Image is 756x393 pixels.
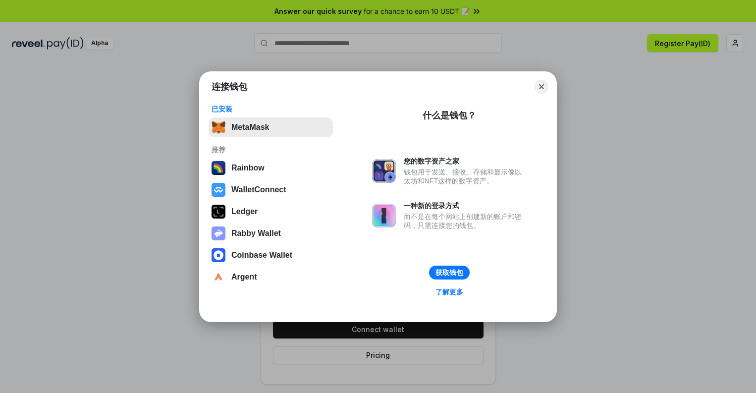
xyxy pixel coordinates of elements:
div: Rainbow [231,164,265,172]
div: 您的数字资产之家 [404,157,527,166]
img: svg+xml,%3Csvg%20xmlns%3D%22http%3A%2F%2Fwww.w3.org%2F2000%2Fsvg%22%20width%3D%2228%22%20height%3... [212,205,225,219]
button: Argent [209,267,333,287]
h1: 连接钱包 [212,81,247,93]
div: WalletConnect [231,185,286,194]
button: Close [535,80,548,94]
div: 钱包用于发送、接收、存储和显示像以太坊和NFT这样的数字资产。 [404,168,527,185]
div: 已安装 [212,105,330,113]
img: svg+xml,%3Csvg%20width%3D%22120%22%20height%3D%22120%22%20viewBox%3D%220%200%20120%20120%22%20fil... [212,161,225,175]
img: svg+xml,%3Csvg%20xmlns%3D%22http%3A%2F%2Fwww.w3.org%2F2000%2Fsvg%22%20fill%3D%22none%22%20viewBox... [212,226,225,240]
button: 获取钱包 [429,266,470,280]
div: 推荐 [212,145,330,154]
button: Ledger [209,202,333,222]
div: 了解更多 [435,287,463,296]
img: svg+xml,%3Csvg%20xmlns%3D%22http%3A%2F%2Fwww.w3.org%2F2000%2Fsvg%22%20fill%3D%22none%22%20viewBox... [372,204,396,227]
button: Rabby Wallet [209,224,333,243]
div: 而不是在每个网站上创建新的账户和密码，只需连接您的钱包。 [404,212,527,230]
button: MetaMask [209,117,333,137]
button: WalletConnect [209,180,333,200]
div: 一种新的登录方式 [404,201,527,210]
button: Coinbase Wallet [209,245,333,265]
div: Rabby Wallet [231,229,281,238]
img: svg+xml,%3Csvg%20width%3D%2228%22%20height%3D%2228%22%20viewBox%3D%220%200%2028%2028%22%20fill%3D... [212,183,225,197]
div: 什么是钱包？ [423,110,476,121]
a: 了解更多 [430,285,469,298]
div: MetaMask [231,123,269,132]
img: svg+xml,%3Csvg%20fill%3D%22none%22%20height%3D%2233%22%20viewBox%3D%220%200%2035%2033%22%20width%... [212,120,225,134]
img: svg+xml,%3Csvg%20xmlns%3D%22http%3A%2F%2Fwww.w3.org%2F2000%2Fsvg%22%20fill%3D%22none%22%20viewBox... [372,159,396,183]
img: svg+xml,%3Csvg%20width%3D%2228%22%20height%3D%2228%22%20viewBox%3D%220%200%2028%2028%22%20fill%3D... [212,270,225,284]
div: 获取钱包 [435,268,463,277]
div: Coinbase Wallet [231,251,292,260]
button: Rainbow [209,158,333,178]
div: Ledger [231,207,258,216]
img: svg+xml,%3Csvg%20width%3D%2228%22%20height%3D%2228%22%20viewBox%3D%220%200%2028%2028%22%20fill%3D... [212,248,225,262]
div: Argent [231,273,257,281]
